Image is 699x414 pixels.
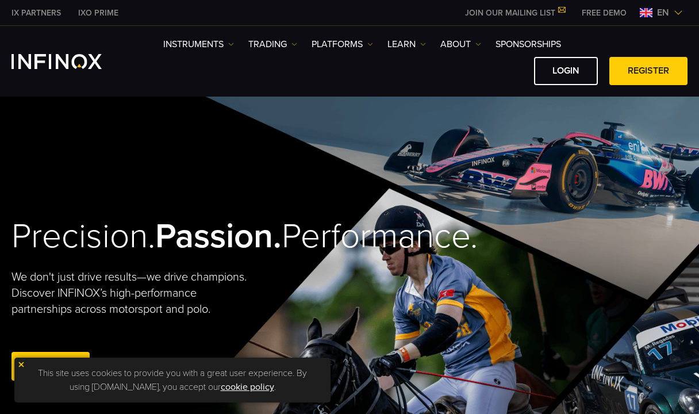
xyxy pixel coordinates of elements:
span: en [652,6,674,20]
h2: Precision. Performance. [11,216,316,258]
a: Learn [387,37,426,51]
a: INFINOX [70,7,127,19]
a: SPONSORSHIPS [496,37,561,51]
strong: Passion. [155,216,282,257]
a: INFINOX MENU [573,7,635,19]
a: PLATFORMS [312,37,373,51]
a: REGISTER [609,57,688,85]
a: Instruments [163,37,234,51]
a: INFINOX Logo [11,54,129,69]
img: yellow close icon [17,361,25,369]
a: TRADING [248,37,297,51]
a: cookie policy [221,381,274,393]
a: LOGIN [534,57,598,85]
p: We don't just drive results—we drive champions. Discover INFINOX’s high-performance partnerships ... [11,269,255,317]
a: REGISTER [11,352,90,380]
a: ABOUT [440,37,481,51]
a: INFINOX [3,7,70,19]
a: JOIN OUR MAILING LIST [456,8,573,18]
p: This site uses cookies to provide you with a great user experience. By using [DOMAIN_NAME], you a... [20,363,325,397]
